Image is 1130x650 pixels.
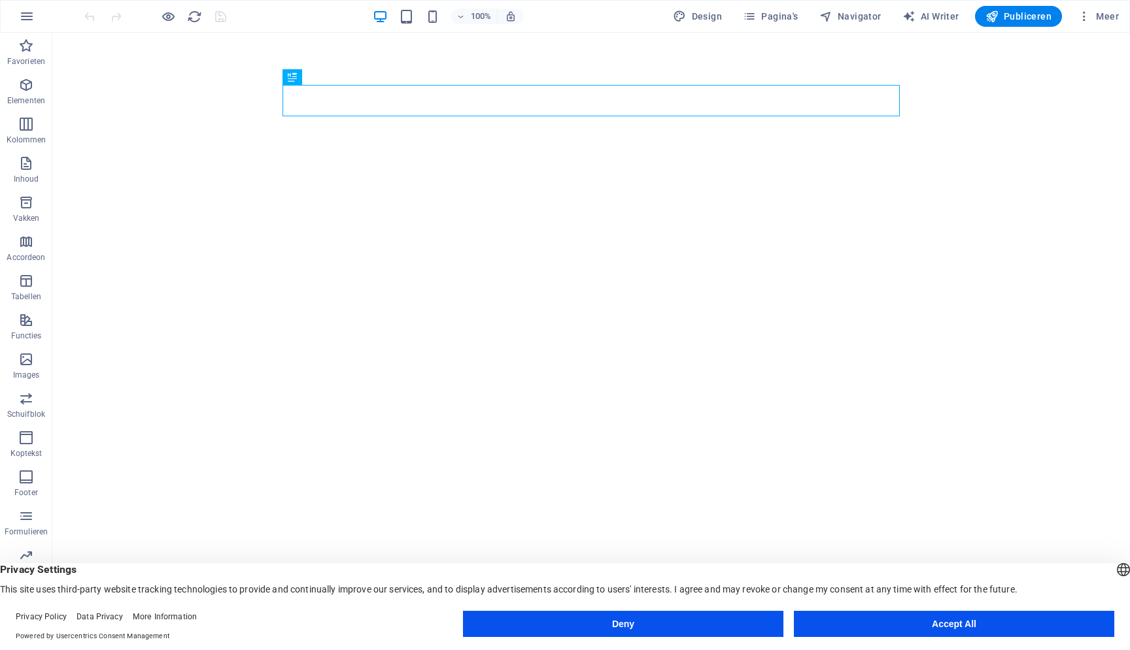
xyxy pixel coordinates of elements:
[975,6,1062,27] button: Publiceren
[187,9,202,24] i: Pagina opnieuw laden
[13,213,40,223] p: Vakken
[7,409,45,419] p: Schuifblok
[1072,6,1124,27] button: Meer
[7,252,45,263] p: Accordeon
[814,6,887,27] button: Navigator
[186,8,202,24] button: reload
[14,487,38,498] p: Footer
[985,10,1052,23] span: Publiceren
[160,8,176,24] button: Klik hier om de voorbeeldmodus te verlaten en verder te gaan met bewerken
[743,10,798,23] span: Pagina's
[11,331,42,341] p: Functies
[7,135,46,145] p: Kolommen
[673,10,722,23] span: Design
[902,10,959,23] span: AI Writer
[1078,10,1119,23] span: Meer
[471,8,492,24] h6: 100%
[7,56,45,67] p: Favorieten
[5,527,48,537] p: Formulieren
[10,448,43,459] p: Koptekst
[738,6,804,27] button: Pagina's
[451,8,498,24] button: 100%
[7,95,45,106] p: Elementen
[897,6,965,27] button: AI Writer
[13,370,40,380] p: Images
[819,10,882,23] span: Navigator
[668,6,727,27] button: Design
[11,291,41,302] p: Tabellen
[668,6,727,27] div: Design (Ctrl+Alt+Y)
[505,10,517,22] i: Stel bij het wijzigen van de grootte van de weergegeven website automatisch het juist zoomniveau ...
[14,174,39,184] p: Inhoud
